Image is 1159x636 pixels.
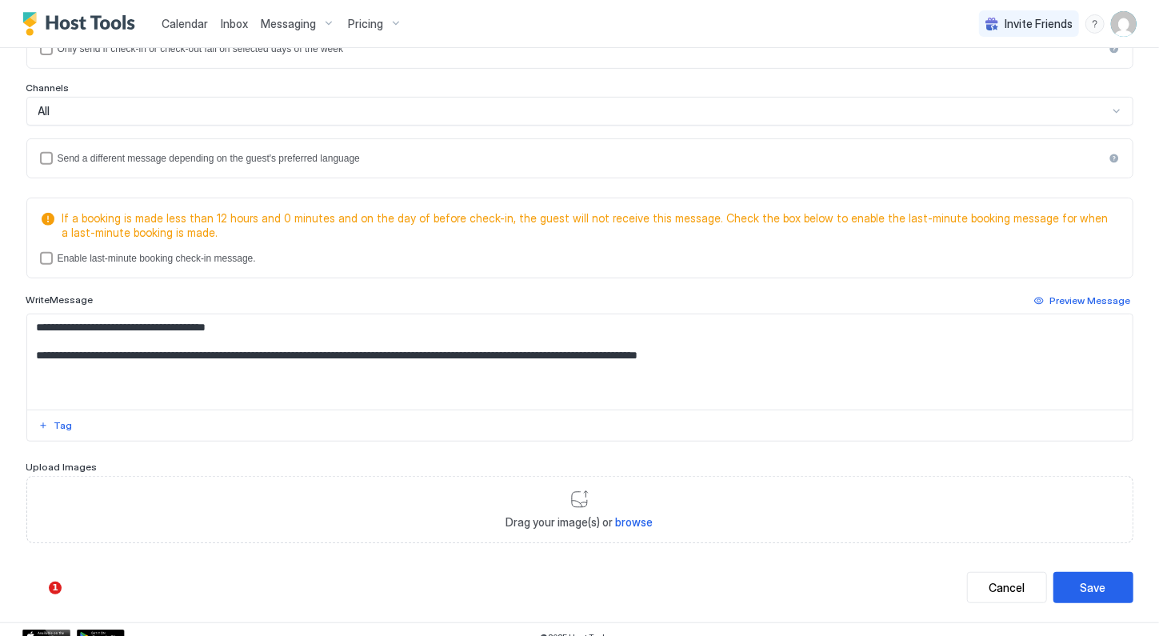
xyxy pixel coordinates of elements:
[162,17,208,30] span: Calendar
[1005,17,1073,31] span: Invite Friends
[58,43,1104,54] div: Only send if check-in or check-out fall on selected days of the week
[221,15,248,32] a: Inbox
[1053,572,1133,603] button: Save
[26,294,94,306] span: Write Message
[40,42,1120,55] div: isLimited
[989,579,1025,596] div: Cancel
[261,17,316,31] span: Messaging
[1081,579,1106,596] div: Save
[49,582,62,594] span: 1
[348,17,383,31] span: Pricing
[1085,14,1105,34] div: menu
[36,416,75,435] button: Tag
[54,418,73,433] div: Tag
[616,515,653,529] span: browse
[26,82,70,94] span: Channels
[22,12,142,36] a: Host Tools Logo
[26,461,98,473] span: Upload Images
[40,252,1120,265] div: lastMinuteMessageEnabled
[506,515,653,530] span: Drag your image(s) or
[967,572,1047,603] button: Cancel
[1111,11,1137,37] div: User profile
[58,253,1120,264] div: Enable last-minute booking check-in message.
[221,17,248,30] span: Inbox
[162,15,208,32] a: Calendar
[1032,291,1133,310] button: Preview Message
[38,104,50,118] span: All
[27,314,1129,410] textarea: Input Field
[62,211,1113,239] span: If a booking is made less than 12 hours and 0 minutes and on the day of before check-in, the gues...
[16,582,54,620] iframe: Intercom live chat
[1050,294,1131,308] div: Preview Message
[58,153,1104,164] div: Send a different message depending on the guest's preferred language
[40,152,1120,165] div: languagesEnabled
